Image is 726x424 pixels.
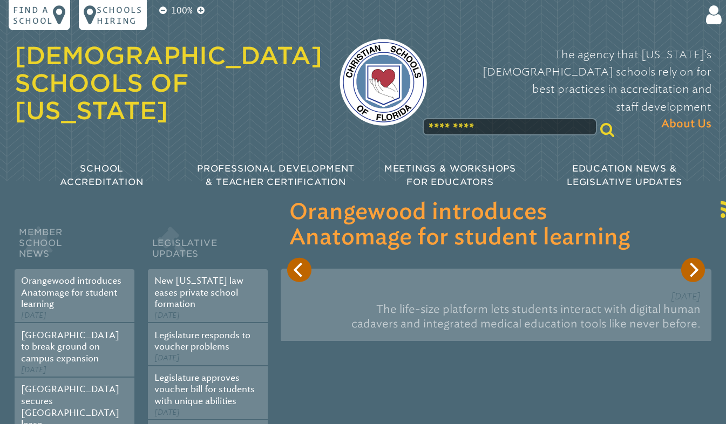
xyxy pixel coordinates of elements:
[154,276,243,309] a: New [US_STATE] law eases private school formation
[15,224,134,269] h2: Member School News
[444,46,711,133] p: The agency that [US_STATE]’s [DEMOGRAPHIC_DATA] schools rely on for best practices in accreditati...
[340,39,426,126] img: csf-logo-web-colors.png
[671,291,701,302] span: [DATE]
[169,4,195,17] p: 100%
[661,115,711,133] span: About Us
[681,258,705,282] button: Next
[154,330,250,352] a: Legislature responds to voucher problems
[15,41,322,125] a: [DEMOGRAPHIC_DATA] Schools of [US_STATE]
[291,298,701,336] p: The life-size platform lets students interact with digital human cadavers and integrated medical ...
[13,4,53,26] p: Find a school
[154,353,180,363] span: [DATE]
[60,163,144,187] span: School Accreditation
[97,4,142,26] p: Schools Hiring
[154,408,180,417] span: [DATE]
[21,276,121,309] a: Orangewood introduces Anatomage for student learning
[384,163,516,187] span: Meetings & Workshops for Educators
[148,224,268,269] h2: Legislative Updates
[21,365,46,374] span: [DATE]
[567,163,682,187] span: Education News & Legislative Updates
[154,373,255,406] a: Legislature approves voucher bill for students with unique abilities
[21,330,119,364] a: [GEOGRAPHIC_DATA] to break ground on campus expansion
[289,200,703,250] h3: Orangewood introduces Anatomage for student learning
[197,163,355,187] span: Professional Development & Teacher Certification
[21,311,46,320] span: [DATE]
[287,258,311,282] button: Previous
[154,311,180,320] span: [DATE]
